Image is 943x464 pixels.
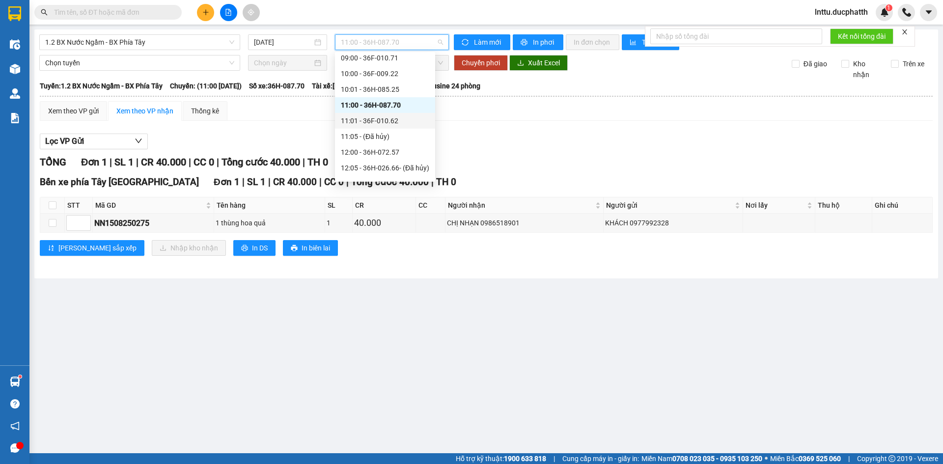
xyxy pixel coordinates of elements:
div: 10:00 - 36F-009.22 [341,68,429,79]
b: Tuyến: 1.2 BX Nước Ngầm - BX Phía Tây [40,82,163,90]
span: | [303,156,305,168]
span: file-add [225,9,232,16]
span: download [517,59,524,67]
span: caret-down [924,8,933,17]
div: 12:00 - 36H-072.57 [341,147,429,158]
span: CC 0 [324,176,344,188]
span: lnttu.ducphatth [807,6,876,18]
span: Hỗ trợ kỹ thuật: [456,453,546,464]
span: | [268,176,271,188]
div: 13:00 - 36H-026.66 [341,178,429,189]
span: | [319,176,322,188]
span: 1.2 BX Nước Ngầm - BX Phía Tây [45,35,234,50]
div: 1 thùng hoa quả [216,218,323,228]
span: down [135,137,142,145]
img: phone-icon [902,8,911,17]
img: warehouse-icon [10,377,20,387]
div: 11:00 - 36H-087.70 [341,100,429,110]
th: Tên hàng [214,197,325,214]
span: printer [521,39,529,47]
button: syncLàm mới [454,34,510,50]
span: In phơi [533,37,555,48]
span: Xuất Excel [528,57,560,68]
div: 09:00 - 36F-010.71 [341,53,429,63]
span: Số xe: 36H-087.70 [249,81,305,91]
span: Người nhận [448,200,593,211]
span: Kho nhận [849,58,884,80]
button: Chuyển phơi [454,55,508,71]
th: SL [325,197,353,214]
span: Chọn tuyến [45,55,234,70]
span: Miền Nam [641,453,762,464]
input: Nhập số tổng đài [650,28,822,44]
div: 40.000 [354,216,414,230]
span: Đơn 1 [81,156,107,168]
span: Tổng cước 40.000 [222,156,300,168]
span: close [901,28,908,35]
button: downloadNhập kho nhận [152,240,226,256]
img: icon-new-feature [880,8,889,17]
div: 11:05 - (Đã hủy) [341,131,429,142]
strong: 1900 633 818 [504,455,546,463]
button: In đơn chọn [566,34,619,50]
span: 1 [887,4,890,11]
sup: 1 [19,375,22,378]
button: plus [197,4,214,21]
div: 12:05 - 36H-026.66 - (Đã hủy) [341,163,429,173]
div: Thống kê [191,106,219,116]
button: Lọc VP Gửi [40,134,148,149]
span: Làm mới [474,37,502,48]
img: warehouse-icon [10,64,20,74]
span: message [10,443,20,453]
div: NN1508250275 [94,217,212,229]
span: copyright [888,455,895,462]
div: 11:01 - 36F-010.62 [341,115,429,126]
span: Trên xe [899,58,928,69]
span: | [217,156,219,168]
div: 1 [327,218,351,228]
td: NN1508250275 [93,214,214,233]
span: Bến xe phía Tây [GEOGRAPHIC_DATA] [40,176,199,188]
span: Đã giao [800,58,831,69]
span: Mã GD [95,200,204,211]
input: Tìm tên, số ĐT hoặc mã đơn [54,7,170,18]
strong: 0369 525 060 [799,455,841,463]
span: | [110,156,112,168]
th: Thu hộ [815,197,872,214]
span: | [136,156,139,168]
th: CR [353,197,416,214]
span: | [554,453,555,464]
span: | [431,176,434,188]
span: ⚪️ [765,457,768,461]
button: aim [243,4,260,21]
span: Tài xế: [PERSON_NAME] [312,81,385,91]
span: Đơn 1 [214,176,240,188]
span: CC 0 [194,156,214,168]
button: printerIn biên lai [283,240,338,256]
span: | [346,176,349,188]
span: Tổng cước 40.000 [351,176,429,188]
button: bar-chartThống kê [622,34,679,50]
th: Ghi chú [872,197,932,214]
span: [PERSON_NAME] sắp xếp [58,243,137,253]
button: caret-down [920,4,937,21]
sup: 1 [886,4,892,11]
span: CR 40.000 [273,176,317,188]
span: question-circle [10,399,20,409]
span: TỔNG [40,156,66,168]
div: 10:01 - 36H-085.25 [341,84,429,95]
span: | [242,176,245,188]
div: Xem theo VP gửi [48,106,99,116]
button: printerIn DS [233,240,276,256]
span: 11:00 - 36H-087.70 [341,35,443,50]
img: logo-vxr [8,6,21,21]
span: Lọc VP Gửi [45,135,84,147]
span: In biên lai [302,243,330,253]
span: aim [248,9,254,16]
span: TH 0 [307,156,328,168]
span: Miền Bắc [770,453,841,464]
input: Chọn ngày [254,57,312,68]
div: Xem theo VP nhận [116,106,173,116]
span: Loại xe: Limousine 24 phòng [392,81,480,91]
span: | [848,453,850,464]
